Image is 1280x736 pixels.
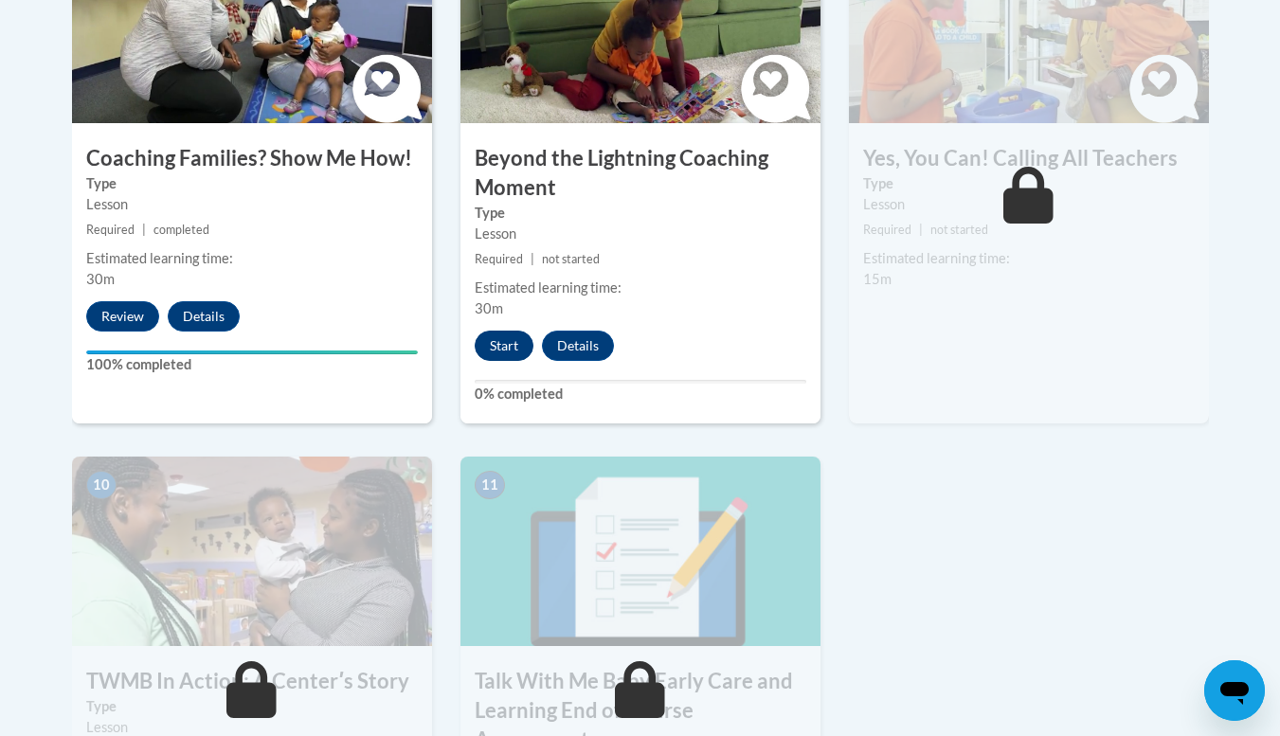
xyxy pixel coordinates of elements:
span: not started [930,223,988,237]
img: Course Image [72,457,432,646]
div: Lesson [475,224,806,244]
span: 30m [86,271,115,287]
div: Your progress [86,350,418,354]
span: | [531,252,534,266]
div: Lesson [863,194,1195,215]
span: 11 [475,471,505,499]
span: 30m [475,300,503,316]
span: completed [153,223,209,237]
div: Estimated learning time: [863,248,1195,269]
button: Details [542,331,614,361]
span: 15m [863,271,892,287]
label: Type [863,173,1195,194]
span: | [919,223,923,237]
span: Required [86,223,135,237]
label: Type [475,203,806,224]
img: Course Image [460,457,820,646]
div: Estimated learning time: [86,248,418,269]
iframe: Button to launch messaging window [1204,660,1265,721]
label: 0% completed [475,384,806,404]
label: 100% completed [86,354,418,375]
span: | [142,223,146,237]
span: Required [863,223,911,237]
h3: TWMB In Action: A Centerʹs Story [72,667,432,696]
div: Lesson [86,194,418,215]
label: Type [86,173,418,194]
button: Start [475,331,533,361]
button: Details [168,301,240,332]
label: Type [86,696,418,717]
h3: Beyond the Lightning Coaching Moment [460,144,820,203]
span: not started [542,252,600,266]
h3: Coaching Families? Show Me How! [72,144,432,173]
span: Required [475,252,523,266]
div: Estimated learning time: [475,278,806,298]
button: Review [86,301,159,332]
h3: Yes, You Can! Calling All Teachers [849,144,1209,173]
span: 10 [86,471,117,499]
